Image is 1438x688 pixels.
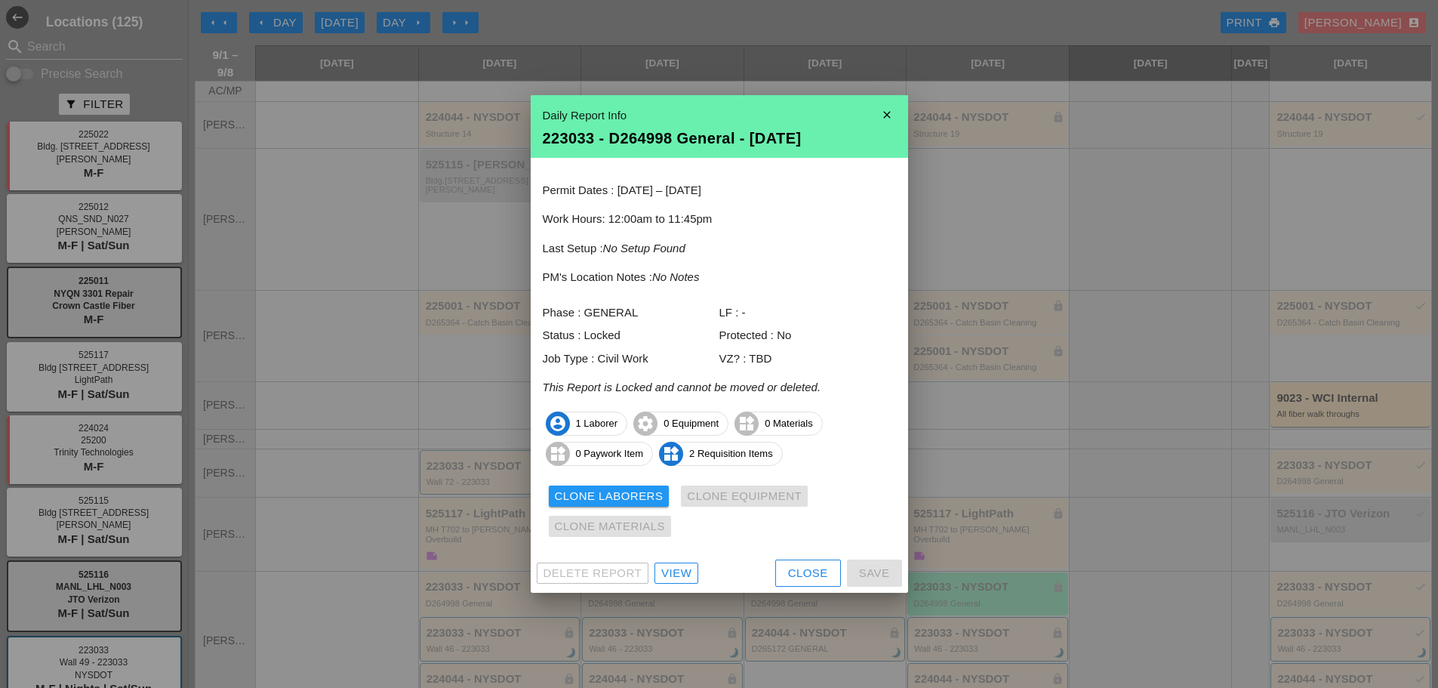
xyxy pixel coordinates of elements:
[788,565,828,582] div: Close
[735,412,822,436] span: 0 Materials
[734,412,759,436] i: widgets
[546,412,570,436] i: account_circle
[543,131,896,146] div: 223033 - D264998 General - [DATE]
[547,412,627,436] span: 1 Laborer
[659,442,683,466] i: widgets
[543,350,719,368] div: Job Type : Civil Work
[543,304,719,322] div: Phase : GENERAL
[654,563,698,584] a: View
[660,442,782,466] span: 2 Requisition Items
[719,350,896,368] div: VZ? : TBD
[872,100,902,130] i: close
[719,304,896,322] div: LF : -
[543,211,896,228] p: Work Hours: 12:00am to 11:45pm
[543,269,896,286] p: PM's Location Notes :
[719,327,896,344] div: Protected : No
[543,240,896,258] p: Last Setup :
[543,182,896,199] p: Permit Dates : [DATE] – [DATE]
[633,412,657,436] i: settings
[547,442,653,466] span: 0 Paywork Item
[603,242,685,255] i: No Setup Found
[543,107,896,125] div: Daily Report Info
[555,488,664,505] div: Clone Laborers
[775,560,841,587] button: Close
[634,412,728,436] span: 0 Equipment
[661,565,691,582] div: View
[549,486,670,507] button: Clone Laborers
[543,381,821,393] i: This Report is Locked and cannot be moved or deleted.
[652,270,700,283] i: No Notes
[543,327,719,344] div: Status : Locked
[546,442,570,466] i: widgets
